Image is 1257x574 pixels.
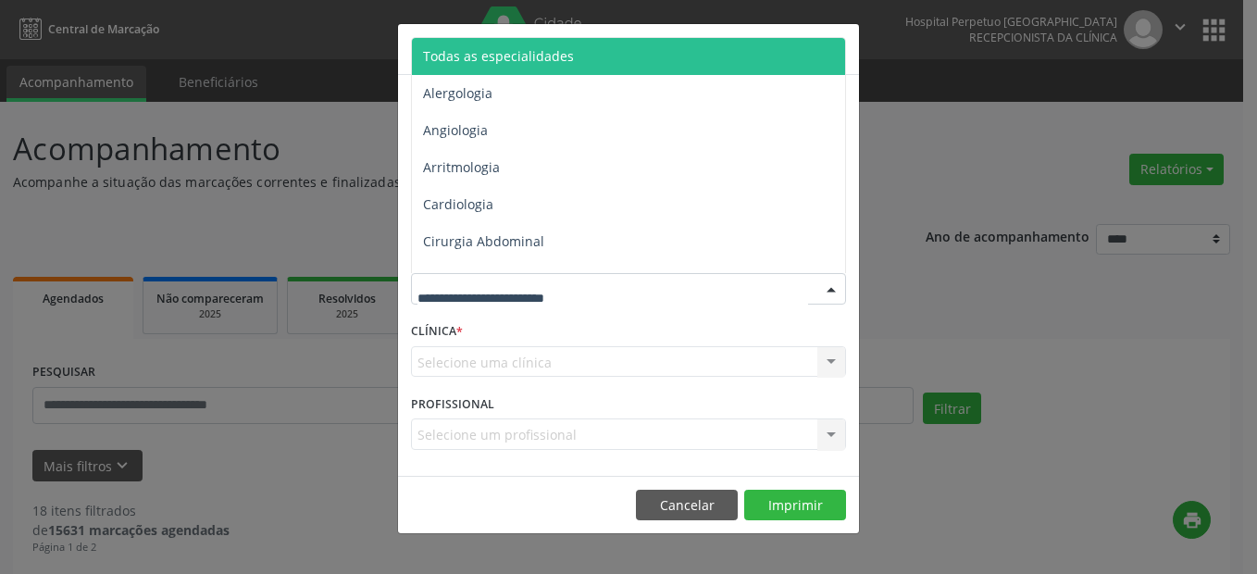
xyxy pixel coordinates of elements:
[423,47,574,65] span: Todas as especialidades
[423,269,537,287] span: Cirurgia Bariatrica
[411,37,623,61] h5: Relatório de agendamentos
[423,232,544,250] span: Cirurgia Abdominal
[744,490,846,521] button: Imprimir
[423,195,493,213] span: Cardiologia
[411,318,463,346] label: CLÍNICA
[822,24,859,69] button: Close
[411,390,494,418] label: PROFISSIONAL
[636,490,738,521] button: Cancelar
[423,158,500,176] span: Arritmologia
[423,84,492,102] span: Alergologia
[423,121,488,139] span: Angiologia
